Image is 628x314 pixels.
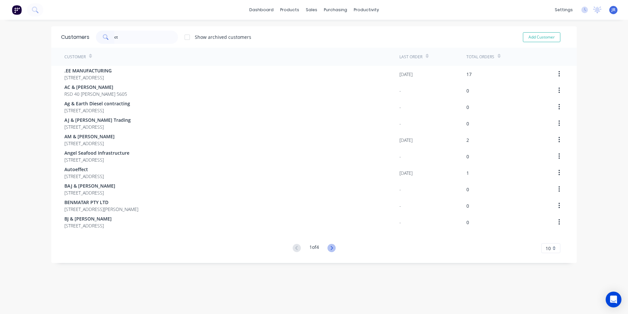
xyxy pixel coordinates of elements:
[61,33,89,41] div: Customers
[246,5,277,15] a: dashboard
[12,5,22,15] img: Factory
[399,186,401,193] div: -
[612,7,616,13] span: JR
[466,219,469,226] div: 0
[195,34,251,40] div: Show archived customers
[399,170,413,176] div: [DATE]
[523,32,560,42] button: Add Customer
[64,133,115,140] span: AM & [PERSON_NAME]
[64,84,127,91] span: AC & [PERSON_NAME]
[64,173,104,180] span: [STREET_ADDRESS]
[466,202,469,209] div: 0
[466,87,469,94] div: 0
[64,117,131,123] span: AJ & [PERSON_NAME] Trading
[64,91,127,97] span: RSD 40 [PERSON_NAME] 5605
[466,170,469,176] div: 1
[606,292,621,307] div: Open Intercom Messenger
[64,67,112,74] span: .EE MANUFACTURING
[466,104,469,111] div: 0
[64,149,129,156] span: Angel Seafood Infrastructure
[466,71,472,78] div: 17
[399,71,413,78] div: [DATE]
[399,137,413,144] div: [DATE]
[399,153,401,160] div: -
[466,153,469,160] div: 0
[551,5,576,15] div: settings
[546,245,551,252] span: 10
[466,137,469,144] div: 2
[64,166,104,173] span: Autoeffect
[309,244,319,253] div: 1 of 4
[466,54,494,60] div: Total Orders
[114,31,178,44] input: Search customers...
[399,120,401,127] div: -
[350,5,382,15] div: productivity
[64,107,130,114] span: [STREET_ADDRESS]
[64,206,138,213] span: [STREET_ADDRESS][PERSON_NAME]
[64,222,112,229] span: [STREET_ADDRESS]
[64,74,112,81] span: [STREET_ADDRESS]
[64,182,115,189] span: BAJ & [PERSON_NAME]
[399,202,401,209] div: -
[64,189,115,196] span: [STREET_ADDRESS]
[64,156,129,163] span: [STREET_ADDRESS]
[64,199,138,206] span: BENMATAR PTY LTD
[466,120,469,127] div: 0
[277,5,303,15] div: products
[64,140,115,147] span: [STREET_ADDRESS]
[466,186,469,193] div: 0
[64,123,131,130] span: [STREET_ADDRESS]
[303,5,321,15] div: sales
[64,54,86,60] div: Customer
[399,54,422,60] div: Last Order
[64,100,130,107] span: Ag & Earth Diesel contracting
[399,104,401,111] div: -
[399,219,401,226] div: -
[64,215,112,222] span: BJ & [PERSON_NAME]
[399,87,401,94] div: -
[321,5,350,15] div: purchasing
